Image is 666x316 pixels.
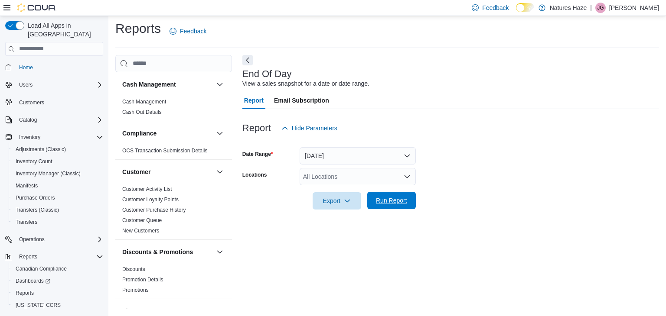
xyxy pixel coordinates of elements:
a: Customer Queue [122,217,162,223]
a: Inventory Manager (Classic) [12,168,84,179]
span: Manifests [12,181,103,191]
button: Users [2,79,107,91]
p: [PERSON_NAME] [609,3,659,13]
button: Inventory [16,132,44,142]
button: Customer [122,168,213,176]
button: Export [313,192,361,210]
a: Cash Management [122,99,166,105]
span: Home [16,62,103,73]
span: [US_STATE] CCRS [16,302,61,309]
span: Customer Activity List [122,186,172,193]
div: Compliance [115,145,232,159]
label: Locations [242,171,267,178]
a: Cash Out Details [122,109,162,115]
h3: Report [242,123,271,133]
span: Run Report [376,196,407,205]
a: Adjustments (Classic) [12,144,69,155]
span: Feedback [482,3,509,12]
h3: Discounts & Promotions [122,248,193,256]
a: Transfers [12,217,41,227]
a: Reports [12,288,37,298]
span: JG [597,3,604,13]
span: OCS Transaction Submission Details [122,147,208,154]
button: Catalog [2,114,107,126]
h1: Reports [115,20,161,37]
span: Dashboards [12,276,103,286]
span: Cash Management [122,98,166,105]
button: Manifests [9,180,107,192]
button: Catalog [16,115,40,125]
span: Operations [16,234,103,245]
img: Cova [17,3,56,12]
div: Janet Gilliver [595,3,606,13]
button: Discounts & Promotions [122,248,213,256]
label: Date Range [242,151,273,158]
button: Home [2,61,107,74]
span: Discounts [122,266,145,273]
span: Users [19,81,33,88]
button: Adjustments (Classic) [9,143,107,155]
div: Discounts & Promotions [115,264,232,299]
span: Email Subscription [274,92,329,109]
span: Reports [12,288,103,298]
span: Customer Loyalty Points [122,196,179,203]
span: Inventory Count [16,158,52,165]
button: Operations [2,233,107,245]
button: Operations [16,234,48,245]
a: Canadian Compliance [12,264,70,274]
span: Transfers [12,217,103,227]
button: Users [16,80,36,90]
span: Canadian Compliance [16,265,67,272]
a: Customer Activity List [122,186,172,192]
button: Cash Management [215,79,225,90]
button: Cash Management [122,80,213,89]
a: Inventory Count [12,156,56,167]
span: Hide Parameters [292,124,337,132]
a: Dashboards [9,275,107,287]
button: Run Report [367,192,416,209]
span: Inventory [19,134,40,141]
input: Dark Mode [516,3,534,12]
span: Transfers [16,219,37,226]
span: Purchase Orders [12,193,103,203]
button: Reports [9,287,107,299]
span: Home [19,64,33,71]
button: Discounts & Promotions [215,247,225,257]
h3: End Of Day [242,69,292,79]
span: Customers [16,97,103,108]
button: [DATE] [300,147,416,164]
div: Cash Management [115,97,232,121]
span: Dashboards [16,277,50,284]
span: Inventory Manager (Classic) [12,168,103,179]
button: Finance [122,307,213,316]
button: Hide Parameters [278,119,341,137]
span: Customer Queue [122,217,162,224]
button: Transfers [9,216,107,228]
span: Inventory Manager (Classic) [16,170,81,177]
span: Transfers (Classic) [16,206,59,213]
button: Customers [2,96,107,109]
a: Customer Loyalty Points [122,197,179,203]
button: Transfers (Classic) [9,204,107,216]
span: Washington CCRS [12,300,103,310]
a: New Customers [122,228,159,234]
div: View a sales snapshot for a date or date range. [242,79,369,88]
button: Inventory Count [9,155,107,168]
h3: Compliance [122,129,157,138]
h3: Finance [122,307,145,316]
button: [US_STATE] CCRS [9,299,107,311]
span: Cash Out Details [122,109,162,116]
a: OCS Transaction Submission Details [122,148,208,154]
a: Discounts [122,266,145,272]
button: Inventory Manager (Classic) [9,168,107,180]
h3: Customer [122,168,150,176]
span: Report [244,92,264,109]
a: Promotion Details [122,277,163,283]
span: Canadian Compliance [12,264,103,274]
a: Manifests [12,181,41,191]
a: Customers [16,97,48,108]
button: Inventory [2,131,107,143]
a: Dashboards [12,276,54,286]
